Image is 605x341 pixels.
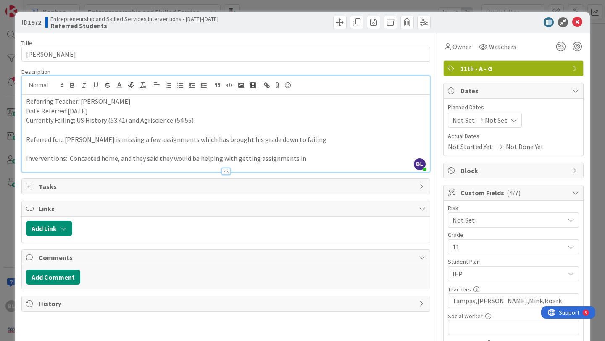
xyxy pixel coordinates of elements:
span: Not Set [452,214,560,226]
span: 11 [452,241,560,253]
label: Title [21,39,32,47]
p: Currently Failing: US History (53.41) and Agriscience (54.55) [26,115,426,125]
span: Not Started Yet [448,142,492,152]
span: Not Done Yet [506,142,544,152]
p: Inverventions: Contacted home, and they said they would be helping with getting assignments in [26,154,426,163]
span: History [39,299,415,309]
span: 11th - A - G [460,63,568,73]
span: Owner [452,42,471,52]
p: Referred for...[PERSON_NAME] is missing a few assignments which has brought his grade down to fai... [26,135,426,144]
b: Referred Students [50,22,218,29]
span: Links [39,204,415,214]
span: Watchers [489,42,516,52]
span: Support [18,1,38,11]
p: Referring Teacher: [PERSON_NAME] [26,97,426,106]
span: Description [21,68,50,76]
button: Add Link [26,221,72,236]
span: Tasks [39,181,415,191]
label: Social Worker [448,312,483,320]
span: Block [460,165,568,176]
span: Actual Dates [448,132,579,141]
span: Entrepreneurship and Skilled Services Interventions - [DATE]-[DATE] [50,16,218,22]
div: Risk [448,205,579,211]
span: Custom Fields [460,188,568,198]
span: ID [21,17,41,27]
span: Not Set [452,115,475,125]
div: Student Plan [448,259,579,265]
span: IEP [452,269,564,279]
span: BL [414,158,426,170]
span: Dates [460,86,568,96]
b: 1972 [28,18,41,26]
button: Add Comment [26,270,80,285]
span: ( 4/7 ) [507,189,521,197]
div: Grade [448,232,579,238]
label: Teachers [448,286,471,293]
span: Planned Dates [448,103,579,112]
p: Date Referred:[DATE] [26,106,426,116]
input: type card name here... [21,47,430,62]
div: 5 [44,3,46,10]
span: Not Set [485,115,507,125]
span: Comments [39,252,415,262]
